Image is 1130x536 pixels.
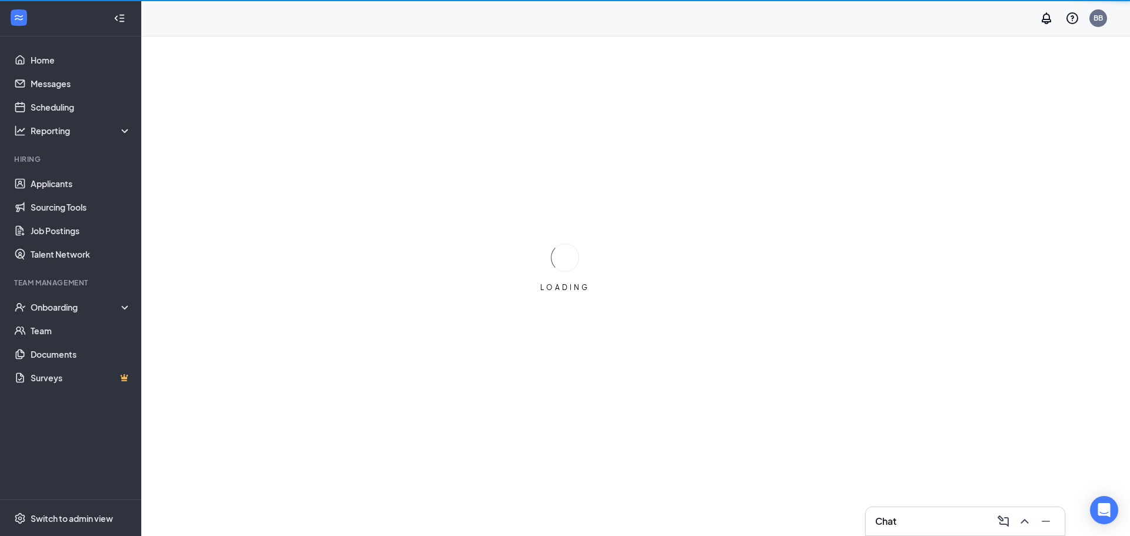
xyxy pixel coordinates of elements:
button: ComposeMessage [994,512,1013,531]
a: Applicants [31,172,131,195]
div: Switch to admin view [31,512,113,524]
div: Onboarding [31,301,121,313]
div: Open Intercom Messenger [1090,496,1118,524]
svg: Settings [14,512,26,524]
a: Documents [31,342,131,366]
button: ChevronUp [1015,512,1034,531]
svg: Collapse [114,12,125,24]
a: Scheduling [31,95,131,119]
a: SurveysCrown [31,366,131,389]
svg: Analysis [14,125,26,137]
a: Home [31,48,131,72]
div: Reporting [31,125,132,137]
a: Team [31,319,131,342]
div: Hiring [14,154,129,164]
a: Messages [31,72,131,95]
h3: Chat [875,515,896,528]
svg: ChevronUp [1018,514,1032,528]
svg: WorkstreamLogo [13,12,25,24]
svg: Notifications [1039,11,1053,25]
a: Sourcing Tools [31,195,131,219]
div: Team Management [14,278,129,288]
svg: Minimize [1039,514,1053,528]
a: Talent Network [31,242,131,266]
button: Minimize [1036,512,1055,531]
a: Job Postings [31,219,131,242]
div: BB [1094,13,1103,23]
div: LOADING [536,282,594,292]
svg: UserCheck [14,301,26,313]
svg: QuestionInfo [1065,11,1079,25]
svg: ComposeMessage [996,514,1011,528]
